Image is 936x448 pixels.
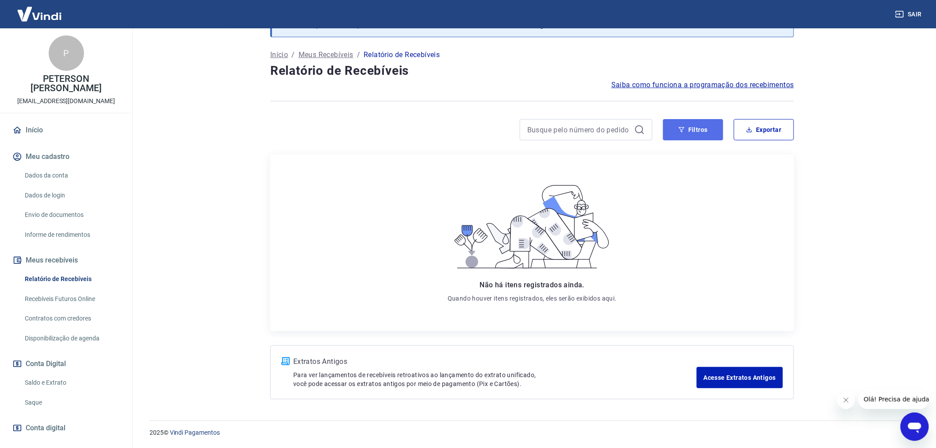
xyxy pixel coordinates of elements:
a: Vindi Pagamentos [170,429,220,436]
button: Sair [894,6,925,23]
p: Extratos Antigos [293,356,697,367]
a: Meus Recebíveis [299,50,353,60]
a: Saiba como funciona a programação dos recebimentos [611,80,794,90]
span: Olá! Precisa de ajuda? [5,6,74,13]
button: Meu cadastro [11,147,122,166]
span: Conta digital [26,422,65,434]
a: Acesse Extratos Antigos [697,367,783,388]
a: Informe de rendimentos [21,226,122,244]
div: P [49,35,84,71]
button: Filtros [663,119,723,140]
img: Vindi [11,0,68,27]
p: [EMAIL_ADDRESS][DOMAIN_NAME] [17,97,115,106]
iframe: Fechar mensagem [837,391,855,409]
iframe: Botão para abrir a janela de mensagens [901,413,929,441]
button: Meus recebíveis [11,251,122,270]
p: Quando houver itens registrados, eles serão exibidos aqui. [448,294,617,303]
a: Início [11,120,122,140]
img: ícone [281,357,290,365]
a: Dados da conta [21,166,122,185]
input: Busque pelo número do pedido [527,123,631,136]
p: 2025 © [150,428,915,437]
a: Contratos com credores [21,309,122,328]
a: Recebíveis Futuros Online [21,290,122,308]
a: Dados de login [21,186,122,205]
a: Saldo e Extrato [21,374,122,392]
a: Conta digital [11,418,122,438]
a: Envio de documentos [21,206,122,224]
span: Não há itens registrados ainda. [480,281,584,289]
a: Início [270,50,288,60]
p: Relatório de Recebíveis [364,50,440,60]
a: Relatório de Recebíveis [21,270,122,288]
h4: Relatório de Recebíveis [270,62,794,80]
iframe: Mensagem da empresa [859,390,929,409]
button: Exportar [734,119,794,140]
p: PETERSON [PERSON_NAME] [7,74,125,93]
p: / [357,50,360,60]
a: Disponibilização de agenda [21,329,122,348]
p: / [292,50,295,60]
p: Para ver lançamentos de recebíveis retroativos ao lançamento do extrato unificado, você pode aces... [293,371,697,388]
a: Saque [21,394,122,412]
button: Conta Digital [11,354,122,374]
